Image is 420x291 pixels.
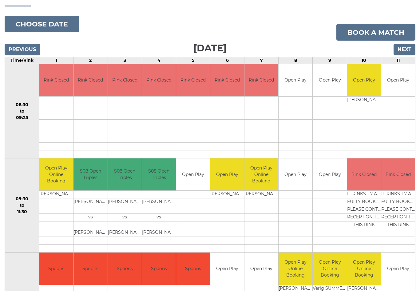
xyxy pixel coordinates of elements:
[244,158,278,191] td: Open Play Online Booking
[108,57,142,64] td: 3
[381,158,415,191] td: Rink Closed
[244,191,278,198] td: [PERSON_NAME]
[244,64,278,96] td: Rink Closed
[73,64,107,96] td: Rink Closed
[347,57,381,64] td: 10
[279,64,312,96] td: Open Play
[381,198,415,206] td: FULLY BOOKED
[142,158,176,191] td: S08 Open Triples
[313,57,347,64] td: 9
[279,57,313,64] td: 8
[347,214,381,221] td: RECEPTION TO BOOK
[381,64,415,96] td: Open Play
[5,16,79,32] button: Choose date
[108,253,142,285] td: Spoons
[347,191,381,198] td: IF RINKS 1-7 ARE
[347,206,381,214] td: PLEASE CONTACT
[394,44,415,55] input: Next
[142,253,176,285] td: Spoons
[73,229,107,237] td: [PERSON_NAME]
[142,229,176,237] td: [PERSON_NAME]
[5,57,39,64] td: Time/Rink
[108,229,142,237] td: [PERSON_NAME]
[39,253,73,285] td: Spoons
[381,214,415,221] td: RECEPTION TO BOOK
[381,206,415,214] td: PLEASE CONTACT
[210,158,244,191] td: Open Play
[279,253,312,285] td: Open Play Online Booking
[108,214,142,221] td: vs
[347,253,381,285] td: Open Play Online Booking
[73,57,108,64] td: 2
[210,253,244,285] td: Open Play
[244,57,279,64] td: 7
[108,198,142,206] td: [PERSON_NAME]
[347,198,381,206] td: FULLY BOOKED
[347,96,381,104] td: [PERSON_NAME]
[142,198,176,206] td: [PERSON_NAME]
[279,158,312,191] td: Open Play
[313,158,347,191] td: Open Play
[5,64,39,158] td: 08:30 to 09:25
[108,158,142,191] td: S08 Open Triples
[73,214,107,221] td: vs
[142,214,176,221] td: vs
[108,64,142,96] td: Rink Closed
[73,253,107,285] td: Spoons
[39,191,73,198] td: [PERSON_NAME]
[176,64,210,96] td: Rink Closed
[381,191,415,198] td: IF RINKS 1-7 ARE
[39,57,73,64] td: 1
[73,198,107,206] td: [PERSON_NAME]
[176,253,210,285] td: Spoons
[176,158,210,191] td: Open Play
[381,253,415,285] td: Open Play
[142,64,176,96] td: Rink Closed
[347,64,381,96] td: Open Play
[336,24,415,41] a: Book a match
[244,253,278,285] td: Open Play
[313,253,347,285] td: Open Play Online Booking
[176,57,210,64] td: 5
[210,191,244,198] td: [PERSON_NAME]
[381,221,415,229] td: THIS RINK
[39,158,73,191] td: Open Play Online Booking
[381,57,415,64] td: 11
[210,57,244,64] td: 6
[210,64,244,96] td: Rink Closed
[73,158,107,191] td: S08 Open Triples
[5,158,39,253] td: 09:30 to 11:30
[5,44,40,55] input: Previous
[347,158,381,191] td: Rink Closed
[39,64,73,96] td: Rink Closed
[142,57,176,64] td: 4
[347,221,381,229] td: THIS RINK
[313,64,347,96] td: Open Play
